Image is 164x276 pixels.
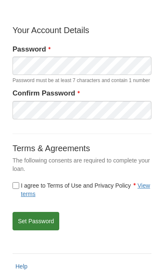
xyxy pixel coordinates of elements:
[15,263,28,270] a: Help
[13,156,151,173] p: The following consents are required to complete your loan.
[21,182,150,197] a: View terms
[13,142,151,154] p: Terms & Agreements
[13,181,151,198] label: I agree to Terms of Use and Privacy Policy
[13,44,50,54] label: Password
[13,101,151,119] input: Verify Password
[13,77,151,84] span: Password must be at least 7 characters and contain 1 number
[13,212,59,230] button: Set Password
[13,24,151,36] p: Your Account Details
[13,182,19,189] input: I agree to Terms of Use and Privacy PolicyView terms
[13,88,80,98] label: Confirm Password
